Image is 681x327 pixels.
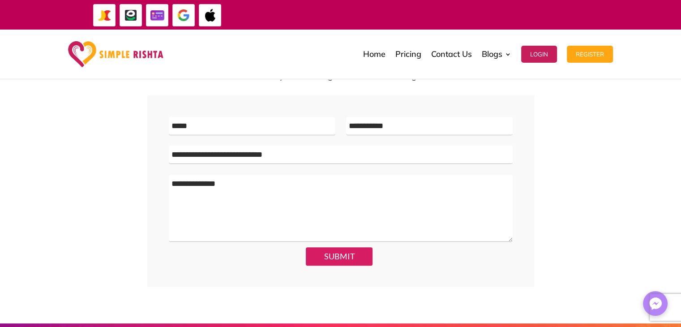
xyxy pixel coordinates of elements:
[24,52,31,59] img: tab_domain_overview_orange.svg
[521,32,557,77] a: Login
[14,14,21,22] img: logo_orange.svg
[89,52,96,59] img: tab_keywords_by_traffic_grey.svg
[647,295,664,313] img: Messenger
[431,32,472,77] a: Contact Us
[531,7,551,22] strong: ایزی پیسہ
[567,46,613,63] button: Register
[395,32,421,77] a: Pricing
[482,32,511,77] a: Blogs
[99,53,151,59] div: Keywords by Traffic
[363,32,385,77] a: Home
[25,14,44,22] div: v 4.0.25
[553,7,572,22] strong: جاز کیش
[567,32,613,77] a: Register
[306,247,373,266] button: SUBMIT
[521,46,557,63] button: Login
[14,23,21,30] img: website_grey.svg
[34,53,80,59] div: Domain Overview
[23,23,99,30] div: Domain: [DOMAIN_NAME]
